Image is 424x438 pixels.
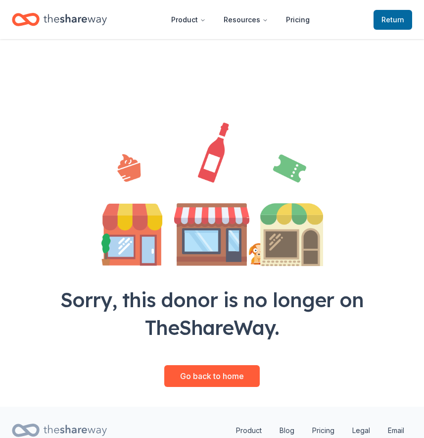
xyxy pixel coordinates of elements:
[381,14,404,26] span: Return
[34,286,390,341] div: Sorry, this donor is no longer on TheShareWay.
[216,10,276,30] button: Resources
[278,10,318,30] a: Pricing
[163,8,318,31] nav: Main
[101,122,323,266] img: Illustration for landing page
[12,8,107,31] a: Home
[374,10,412,30] a: Return
[163,10,214,30] button: Product
[164,365,260,387] a: Go back to home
